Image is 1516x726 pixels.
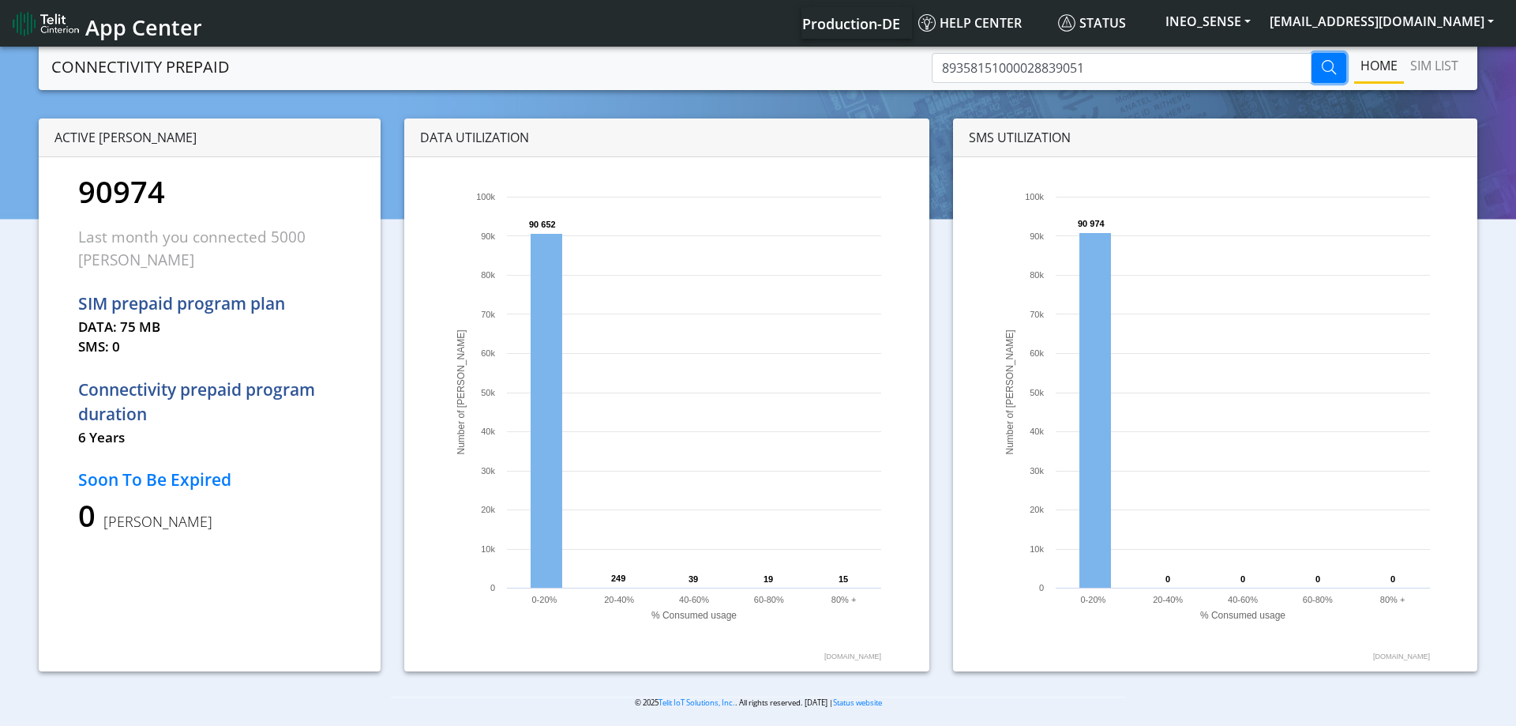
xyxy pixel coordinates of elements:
text: 40k [481,427,495,436]
text: 40-60% [1228,595,1258,604]
text: 10k [481,544,495,554]
text: 60-80% [754,595,784,604]
input: Type to Search ICCID [932,53,1311,83]
p: Connectivity prepaid program duration [78,378,341,427]
text: 40-60% [679,595,709,604]
a: Status website [833,698,882,708]
text: 30k [1030,466,1044,476]
text: 0-20% [1081,595,1106,604]
text: 0 [490,583,495,592]
a: Your current platform instance [801,7,899,39]
text: 80% + [1380,595,1405,604]
text: 80k [1030,270,1044,280]
text: 19 [764,574,773,584]
button: [EMAIL_ADDRESS][DOMAIN_NAME] [1260,7,1503,36]
p: DATA: 75 MB [78,317,341,337]
text: 40k [1030,427,1044,436]
text: 0 [1165,574,1170,584]
text: 90 974 [1078,219,1105,228]
text: 20k [1030,505,1044,514]
img: logo-telit-cinterion-gw-new.png [13,11,79,36]
img: knowledge.svg [918,14,936,32]
text: 90k [481,231,495,241]
text: 50k [481,388,495,397]
p: SMS: 0 [78,337,341,357]
text: Number of [PERSON_NAME] [456,329,467,454]
text: 249 [611,574,625,583]
span: [PERSON_NAME] [96,512,212,531]
text: 10k [1030,544,1044,554]
a: SIM LIST [1404,50,1465,81]
span: Help center [918,14,1022,32]
text: 50k [1030,388,1044,397]
text: Number of [PERSON_NAME] [1004,329,1015,454]
a: CONNECTIVITY PREPAID [51,51,230,83]
div: SMS UTILIZATION [953,118,1478,157]
button: INEO_SENSE [1156,7,1260,36]
text: 0 [1315,574,1320,584]
text: 39 [689,574,698,584]
p: SIM prepaid program plan [78,292,341,317]
span: Production-DE [802,14,900,33]
span: App Center [85,13,202,42]
a: Telit IoT Solutions, Inc. [659,698,735,708]
text: 20-40% [604,595,634,604]
text: 20k [481,505,495,514]
p: © 2025 . All rights reserved. [DATE] | [391,697,1125,709]
text: 30k [481,466,495,476]
text: [DOMAIN_NAME] [1373,653,1430,660]
text: 0-20% [532,595,557,604]
img: status.svg [1058,14,1075,32]
a: Help center [912,7,1052,39]
div: ACTIVE [PERSON_NAME] [39,118,381,157]
p: Last month you connected 5000 [PERSON_NAME] [78,226,341,271]
a: App Center [13,6,200,40]
text: [DOMAIN_NAME] [824,653,881,660]
p: 90974 [78,169,341,214]
text: 0 [1240,574,1245,584]
text: 0 [1390,574,1395,584]
text: 70k [481,310,495,319]
text: 100k [476,192,495,201]
span: Status [1058,14,1126,32]
text: 90k [1030,231,1044,241]
text: 20-40% [1153,595,1183,604]
text: % Consumed usage [651,610,737,621]
p: 6 Years [78,427,341,448]
a: Home [1354,50,1404,81]
text: 60k [1030,348,1044,358]
text: 0 [1039,583,1044,592]
text: % Consumed usage [1200,610,1285,621]
text: 70k [1030,310,1044,319]
text: 60-80% [1303,595,1333,604]
text: 100k [1025,192,1044,201]
text: 90 652 [529,220,556,229]
text: 60k [481,348,495,358]
text: 80% + [831,595,857,604]
text: 80k [481,270,495,280]
div: DATA UTILIZATION [404,118,929,157]
p: 0 [78,493,341,538]
a: Status [1052,7,1156,39]
p: Soon To Be Expired [78,468,341,493]
text: 15 [839,574,848,584]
